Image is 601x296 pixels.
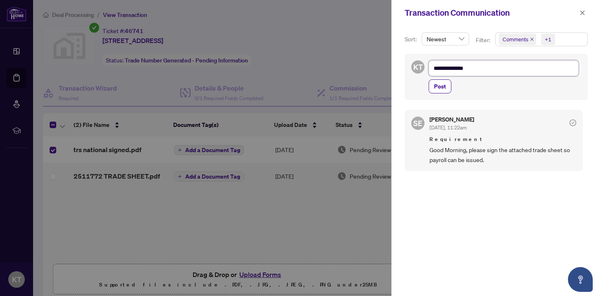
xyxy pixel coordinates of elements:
div: +1 [545,35,551,43]
span: close [530,37,534,41]
p: Sort: [405,35,418,44]
span: Good Morning, please sign the attached trade sheet so payroll can be issued. [429,145,576,165]
h5: [PERSON_NAME] [429,117,474,122]
span: Comments [499,33,536,45]
span: Newest [427,33,464,45]
span: Requirement [429,135,576,143]
button: Post [429,79,451,93]
p: Filter: [476,36,491,45]
span: Post [434,80,446,93]
span: close [580,10,585,16]
span: [DATE], 11:22am [429,124,467,131]
span: check-circle [570,119,576,126]
span: Comments [503,35,528,43]
span: SE [413,117,422,129]
button: Open asap [568,267,593,292]
span: KT [413,61,423,73]
div: Transaction Communication [405,7,577,19]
